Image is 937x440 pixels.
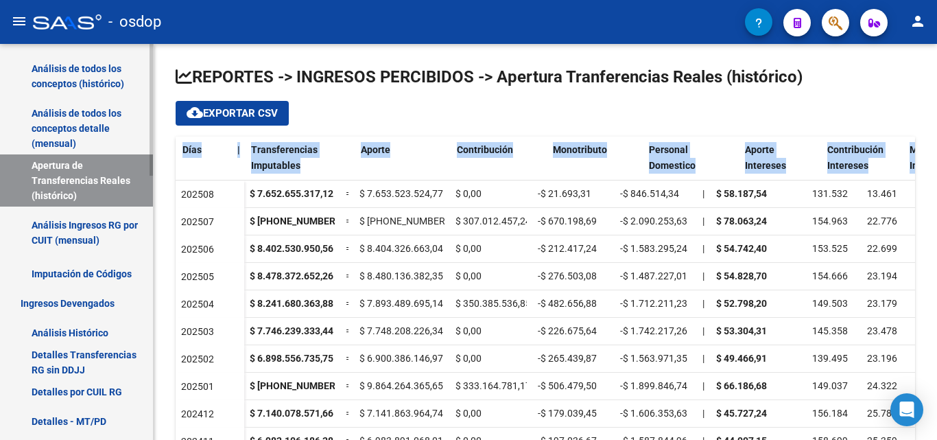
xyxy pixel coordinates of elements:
span: 156.184 [812,408,848,419]
strong: $ 8.478.372.652,26 [250,270,333,281]
span: -$ 846.514,34 [620,188,679,199]
span: 23.478 [867,325,897,336]
span: | [702,243,704,254]
span: Transferencias Imputables [251,144,318,171]
strong: $ 58.187,54 [716,188,767,199]
span: 202504 [181,299,214,310]
span: | [702,216,704,227]
datatable-header-cell: Transferencias Imputables [246,135,342,193]
span: $ 0,00 [455,243,482,254]
span: -$ 482.656,88 [538,298,597,309]
strong: $ 52.798,20 [716,298,767,309]
span: | [702,380,704,391]
span: -$ 2.090.253,63 [620,216,687,227]
span: - osdop [108,7,161,37]
div: Open Intercom Messenger [890,393,923,426]
span: 202502 [181,354,214,364]
span: -$ 21.693,31 [538,188,591,199]
datatable-header-cell: Días [177,135,232,193]
span: $ 7.748.208.226,34 [359,325,443,336]
span: | [702,325,704,336]
span: = [346,216,351,227]
span: 22.699 [867,243,897,254]
span: = [346,298,351,309]
span: | [702,188,704,199]
datatable-header-cell: Aporte Intereses [739,135,822,193]
span: -$ 506.479,50 [538,380,597,391]
span: $ 8.404.326.663,04 [359,243,443,254]
span: $ 0,00 [455,353,482,364]
span: $ 8.480.136.382,35 [359,270,443,281]
span: -$ 212.417,24 [538,243,597,254]
span: 202506 [181,244,214,255]
span: 202505 [181,271,214,282]
span: 202501 [181,381,214,392]
span: 202507 [181,216,214,227]
span: Aporte [361,144,390,155]
span: 202508 [181,189,214,200]
span: $ 333.164.781,17 [455,380,531,391]
span: 23.194 [867,270,897,281]
span: $ 0,00 [455,325,482,336]
span: 154.963 [812,216,848,227]
span: -$ 1.487.227,01 [620,270,687,281]
span: = [346,380,351,391]
span: = [346,243,351,254]
strong: $ 8.241.680.363,88 [250,298,333,309]
strong: $ 6.898.556.735,75 [250,353,333,364]
span: 131.532 [812,188,848,199]
span: 202503 [181,326,214,337]
button: Exportar CSV [176,101,289,126]
span: | [702,353,704,364]
strong: $ 7.140.078.571,66 [250,408,333,419]
strong: $ 78.063,24 [716,216,767,227]
span: Exportar CSV [187,107,278,119]
span: -$ 1.899.846,74 [620,380,687,391]
span: = [346,325,351,336]
span: -$ 276.503,08 [538,270,597,281]
span: 25.782 [867,408,897,419]
span: $ [PHONE_NUMBER],50 [359,216,461,227]
span: Días [182,144,202,155]
strong: $ 45.727,24 [716,408,767,419]
span: -$ 1.563.971,35 [620,353,687,364]
span: 23.179 [867,298,897,309]
strong: $ 7.652.655.317,12 [250,188,333,199]
span: 139.495 [812,353,848,364]
span: = [346,353,351,364]
strong: $ [PHONE_NUMBER],58 [250,380,351,391]
span: 24.322 [867,380,897,391]
span: 13.461 [867,188,897,199]
span: $ 6.900.386.146,97 [359,353,443,364]
span: 145.358 [812,325,848,336]
span: 154.666 [812,270,848,281]
mat-icon: cloud_download [187,104,203,121]
span: = [346,408,351,419]
strong: $ 7.746.239.333,44 [250,325,333,336]
span: | [237,144,240,155]
span: | [702,270,704,281]
span: $ 9.864.264.365,65 [359,380,443,391]
strong: $ 66.186,68 [716,380,767,391]
strong: $ 8.402.530.950,56 [250,243,333,254]
span: Monotributo [553,144,607,155]
span: 153.525 [812,243,848,254]
span: 149.503 [812,298,848,309]
datatable-header-cell: Contribución [451,135,547,193]
span: | [702,408,704,419]
span: -$ 1.606.353,63 [620,408,687,419]
datatable-header-cell: Monotributo [547,135,643,193]
strong: $ 53.304,31 [716,325,767,336]
span: | [702,298,704,309]
span: 202412 [181,408,214,419]
strong: $ 49.466,91 [716,353,767,364]
span: = [346,270,351,281]
span: -$ 265.439,87 [538,353,597,364]
mat-icon: menu [11,13,27,30]
span: $ 7.653.523.524,77 [359,188,443,199]
span: Contribución Intereses [827,144,883,171]
span: -$ 1.583.295,24 [620,243,687,254]
span: -$ 226.675,64 [538,325,597,336]
span: 149.037 [812,380,848,391]
datatable-header-cell: Aporte [355,135,451,193]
